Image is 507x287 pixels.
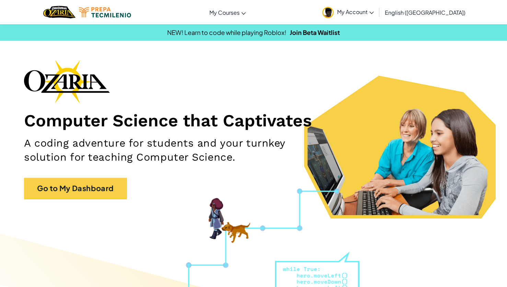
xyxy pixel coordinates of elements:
[385,9,465,16] span: English ([GEOGRAPHIC_DATA])
[290,28,340,36] a: Join Beta Waitlist
[24,60,110,103] img: Ozaria branding logo
[337,8,374,15] span: My Account
[43,5,75,19] img: Home
[79,7,131,17] img: Tecmilenio logo
[322,7,334,18] img: avatar
[319,1,377,23] a: My Account
[206,3,249,22] a: My Courses
[167,28,286,36] span: NEW! Learn to code while playing Roblox!
[24,178,127,199] a: Go to My Dashboard
[24,110,483,131] h1: Computer Science that Captivates
[381,3,469,22] a: English ([GEOGRAPHIC_DATA])
[43,5,75,19] a: Ozaria by CodeCombat logo
[24,136,332,164] h2: A coding adventure for students and your turnkey solution for teaching Computer Science.
[209,9,240,16] span: My Courses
